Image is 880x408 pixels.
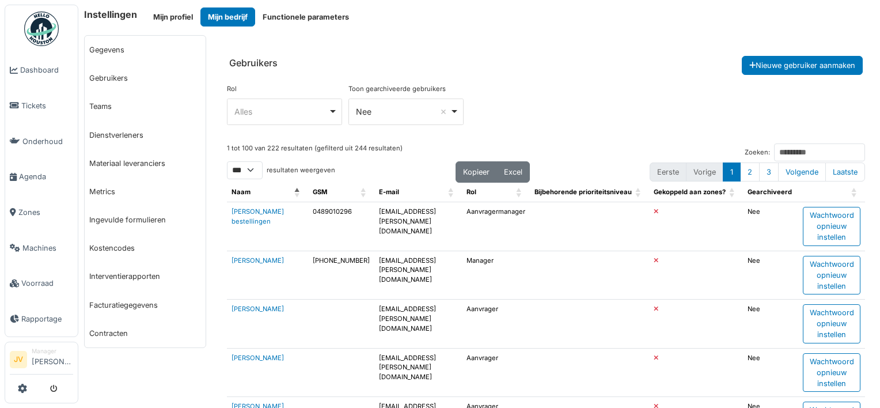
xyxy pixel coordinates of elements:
a: [PERSON_NAME] [232,354,284,362]
span: Zones [18,207,73,218]
img: Badge_color-CXgf-gQk.svg [24,12,59,46]
h6: Gebruikers [229,58,278,69]
button: Mijn profiel [146,7,200,27]
a: Contracten [85,319,206,347]
a: [PERSON_NAME] [232,256,284,265]
span: Dashboard [20,65,73,75]
span: Onderhoud [22,136,73,147]
td: Nee [743,300,798,349]
td: Aanvrager [462,348,530,397]
td: [EMAIL_ADDRESS][PERSON_NAME][DOMAIN_NAME] [374,202,462,251]
span: Bijbehorende prioriteitsniveau : Activate to sort [635,183,642,202]
td: [PHONE_NUMBER] [308,251,374,300]
a: Interventierapporten [85,262,206,290]
button: Last [825,163,865,182]
button: Mijn bedrijf [200,7,255,27]
span: Machines [22,243,73,254]
span: Voorraad [21,278,73,289]
a: Rapportage [5,301,78,337]
a: Kostencodes [85,234,206,262]
nav: pagination [650,163,865,182]
span: Naam [232,188,251,196]
a: Machines [5,230,78,266]
td: Aanvragermanager [462,202,530,251]
td: [EMAIL_ADDRESS][PERSON_NAME][DOMAIN_NAME] [374,300,462,349]
a: [PERSON_NAME] [232,305,284,313]
a: Zones [5,195,78,231]
button: Excel [496,161,530,183]
td: 0489010296 [308,202,374,251]
a: Gegevens [85,36,206,64]
td: [EMAIL_ADDRESS][PERSON_NAME][DOMAIN_NAME] [374,251,462,300]
span: Naam: Activate to invert sorting [294,183,301,202]
li: [PERSON_NAME] [32,347,73,372]
button: Remove item: 'false' [438,106,449,118]
a: Gebruikers [85,64,206,92]
span: E-mail [379,188,399,196]
div: Nee [356,105,450,118]
td: [EMAIL_ADDRESS][PERSON_NAME][DOMAIN_NAME] [374,348,462,397]
a: Materiaal leveranciers [85,149,206,177]
label: Zoeken: [745,148,770,157]
span: Gekoppeld aan zones?: Activate to sort [729,183,736,202]
span: Rapportage [21,313,73,324]
span: E-mail: Activate to sort [448,183,455,202]
a: Voorraad [5,266,78,301]
span: Rol: Activate to sort [516,183,523,202]
div: 1 tot 100 van 222 resultaten (gefilterd uit 244 resultaten) [227,143,403,161]
td: Aanvrager [462,300,530,349]
span: Excel [504,168,522,176]
span: Gearchiveerd [748,188,792,196]
div: Wachtwoord opnieuw instellen [803,353,860,392]
span: Agenda [19,171,73,182]
label: resultaten weergeven [267,165,335,175]
div: Wachtwoord opnieuw instellen [803,207,860,246]
button: Nieuwe gebruiker aanmaken [742,56,863,75]
button: Next [778,163,826,182]
span: Gekoppeld aan zones? [654,188,726,196]
a: Metrics [85,177,206,206]
div: Wachtwoord opnieuw instellen [803,256,860,295]
a: [PERSON_NAME] bestellingen [232,207,284,225]
a: Dienstverleners [85,121,206,149]
a: Dashboard [5,52,78,88]
a: Agenda [5,159,78,195]
td: Nee [743,348,798,397]
div: Manager [32,347,73,356]
td: Nee [743,202,798,251]
span: Kopieer [463,168,490,176]
a: Tickets [5,88,78,124]
button: 2 [740,163,760,182]
span: GSM [313,188,327,196]
span: Tickets [21,100,73,111]
td: Nee [743,251,798,300]
li: JV [10,351,27,368]
div: Wachtwoord opnieuw instellen [803,304,860,343]
button: Kopieer [456,161,497,183]
button: 1 [723,163,741,182]
a: Onderhoud [5,123,78,159]
span: Rol [466,188,476,196]
label: Rol [227,84,237,94]
a: Teams [85,92,206,120]
button: 3 [759,163,779,182]
span: Bijbehorende prioriteitsniveau [534,188,632,196]
a: Facturatiegegevens [85,291,206,319]
h6: Instellingen [84,9,137,20]
button: Functionele parameters [255,7,356,27]
div: Alles [234,105,328,118]
a: Ingevulde formulieren [85,206,206,234]
span: GSM: Activate to sort [361,183,367,202]
span: : Activate to sort [851,183,858,202]
td: Manager [462,251,530,300]
label: Toon gearchiveerde gebruikers [348,84,446,94]
a: JV Manager[PERSON_NAME] [10,347,73,375]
